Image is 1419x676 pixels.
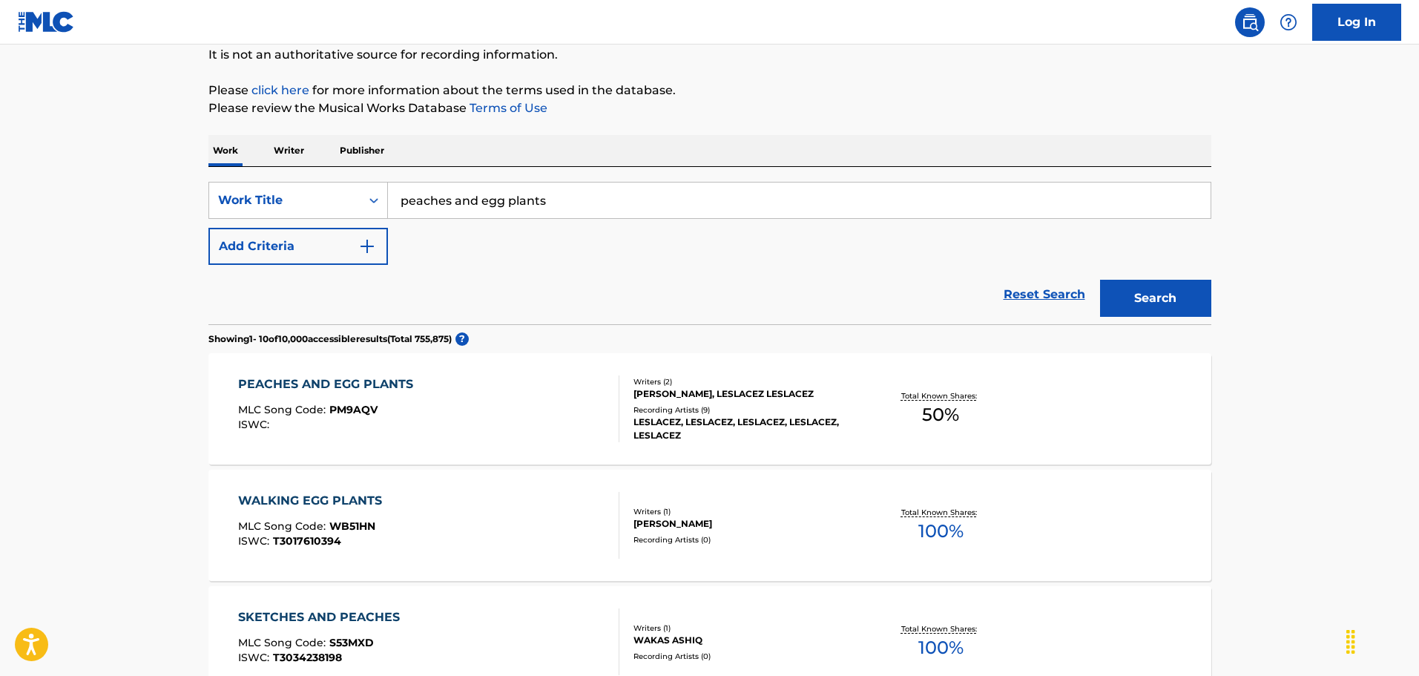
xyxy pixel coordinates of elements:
[1241,13,1259,31] img: search
[1274,7,1303,37] div: Help
[208,135,243,166] p: Work
[633,416,857,442] div: LESLACEZ, LESLACEZ, LESLACEZ, LESLACEZ, LESLACEZ
[208,46,1211,64] p: It is not an authoritative source for recording information.
[208,470,1211,581] a: WALKING EGG PLANTSMLC Song Code:WB51HNISWC:T3017610394Writers (1)[PERSON_NAME]Recording Artists (...
[208,182,1211,324] form: Search Form
[208,99,1211,117] p: Please review the Musical Works Database
[329,403,378,416] span: PM9AQV
[335,135,389,166] p: Publisher
[238,403,329,416] span: MLC Song Code :
[1100,280,1211,317] button: Search
[633,517,857,531] div: [PERSON_NAME]
[922,401,959,428] span: 50 %
[238,418,273,431] span: ISWC :
[329,636,374,649] span: S53MXD
[918,518,964,545] span: 100 %
[455,332,469,346] span: ?
[1312,4,1401,41] a: Log In
[238,636,329,649] span: MLC Song Code :
[1280,13,1297,31] img: help
[218,191,352,209] div: Work Title
[273,651,342,664] span: T3034238198
[358,237,376,255] img: 9d2ae6d4665cec9f34b9.svg
[208,82,1211,99] p: Please for more information about the terms used in the database.
[208,353,1211,465] a: PEACHES AND EGG PLANTSMLC Song Code:PM9AQVISWC:Writers (2)[PERSON_NAME], LESLACEZ LESLACEZRecordi...
[238,651,273,664] span: ISWC :
[208,332,452,346] p: Showing 1 - 10 of 10,000 accessible results (Total 755,875 )
[238,608,407,626] div: SKETCHES AND PEACHES
[467,101,547,115] a: Terms of Use
[329,519,375,533] span: WB51HN
[633,376,857,387] div: Writers ( 2 )
[633,634,857,647] div: WAKAS ASHIQ
[996,278,1093,311] a: Reset Search
[918,634,964,661] span: 100 %
[18,11,75,33] img: MLC Logo
[633,534,857,545] div: Recording Artists ( 0 )
[269,135,309,166] p: Writer
[238,492,389,510] div: WALKING EGG PLANTS
[901,623,981,634] p: Total Known Shares:
[1345,605,1419,676] iframe: Chat Widget
[238,534,273,548] span: ISWC :
[901,507,981,518] p: Total Known Shares:
[273,534,341,548] span: T3017610394
[238,519,329,533] span: MLC Song Code :
[633,506,857,517] div: Writers ( 1 )
[901,390,981,401] p: Total Known Shares:
[208,228,388,265] button: Add Criteria
[1339,620,1363,664] div: Drag
[633,387,857,401] div: [PERSON_NAME], LESLACEZ LESLACEZ
[1235,7,1265,37] a: Public Search
[238,375,421,393] div: PEACHES AND EGG PLANTS
[633,404,857,416] div: Recording Artists ( 9 )
[633,651,857,662] div: Recording Artists ( 0 )
[251,83,309,97] a: click here
[633,623,857,634] div: Writers ( 1 )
